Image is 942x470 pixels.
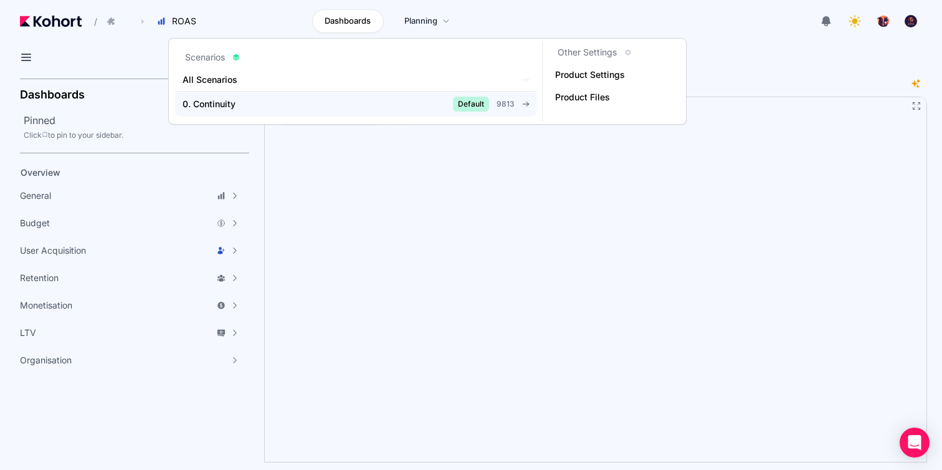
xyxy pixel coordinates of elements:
h2: Pinned [24,113,249,128]
img: logo_TreesPlease_20230726120307121221.png [877,15,890,27]
span: LTV [20,327,36,339]
div: Open Intercom Messenger [900,428,930,458]
a: 0. ContinuityDefault9813 [175,92,537,117]
span: User Acquisition [20,244,86,257]
span: Overview [21,167,60,178]
img: Kohort logo [20,16,82,27]
span: Planning [404,15,437,27]
span: › [138,16,146,26]
span: / [84,15,97,28]
span: Organisation [20,354,72,367]
a: All Scenarios [175,69,537,91]
span: 9813 [497,99,515,109]
span: Monetisation [20,299,72,312]
span: ROAS [172,15,196,27]
div: Click to pin to your sidebar. [24,130,249,140]
span: Budget [20,217,50,229]
span: 0. Continuity [183,98,235,110]
a: Planning [391,9,463,33]
span: Product Settings [555,69,625,81]
h2: Dashboards [20,89,85,100]
a: Overview [16,163,228,182]
span: All Scenarios [183,74,482,86]
span: Dashboards [325,15,371,27]
button: ROAS [150,11,209,32]
a: Dashboards [312,9,384,33]
span: Default [453,97,489,112]
button: Fullscreen [911,101,921,111]
span: Product Files [555,91,625,103]
span: Retention [20,272,59,284]
a: Product Settings [548,64,680,86]
span: General [20,189,51,202]
h3: Scenarios [185,51,225,64]
a: Product Files [548,86,680,108]
h3: Other Settings [558,46,617,59]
